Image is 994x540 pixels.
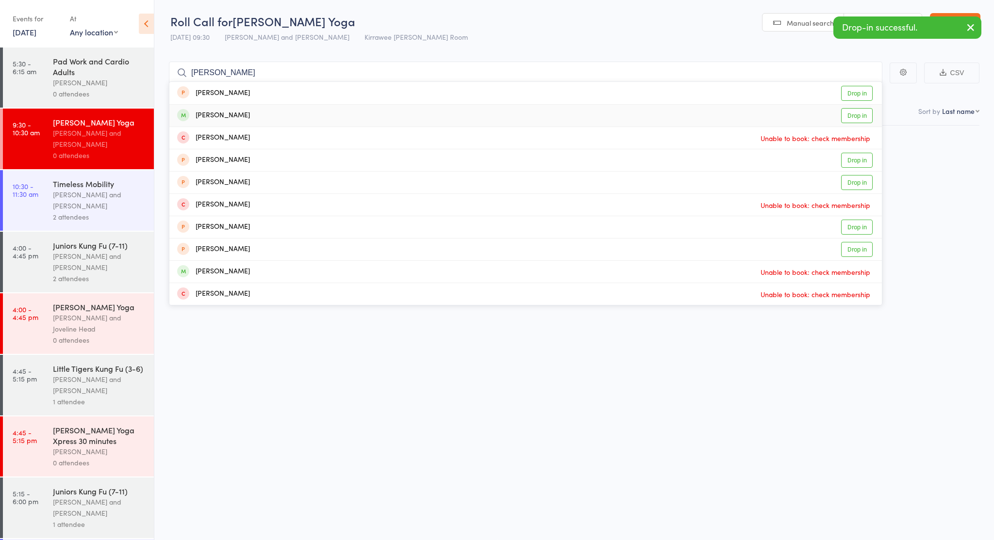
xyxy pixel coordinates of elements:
[225,32,349,42] span: [PERSON_NAME] and [PERSON_NAME]
[918,106,940,116] label: Sort by
[53,363,146,374] div: Little Tigers Kung Fu (3-6)
[930,13,980,32] a: Exit roll call
[53,457,146,468] div: 0 attendees
[841,108,873,123] a: Drop in
[53,117,146,127] div: [PERSON_NAME] Yoga
[13,244,38,259] time: 4:00 - 4:45 pm
[53,519,146,530] div: 1 attendee
[53,251,146,273] div: [PERSON_NAME] and [PERSON_NAME]
[3,109,154,169] a: 9:30 -10:30 am[PERSON_NAME] Yoga[PERSON_NAME] and [PERSON_NAME]0 attendees
[13,305,38,321] time: 4:00 - 4:45 pm
[3,416,154,476] a: 4:45 -5:15 pm[PERSON_NAME] Yoga Xpress 30 minutes[PERSON_NAME]0 attendees
[13,429,37,444] time: 4:45 - 5:15 pm
[53,496,146,519] div: [PERSON_NAME] and [PERSON_NAME]
[53,425,146,446] div: [PERSON_NAME] Yoga Xpress 30 minutes
[177,222,250,233] div: [PERSON_NAME]
[3,293,154,354] a: 4:00 -4:45 pm[PERSON_NAME] Yoga[PERSON_NAME] and Joveline Head0 attendees
[53,88,146,99] div: 0 attendees
[841,175,873,190] a: Drop in
[3,355,154,415] a: 4:45 -5:15 pmLittle Tigers Kung Fu (3-6)[PERSON_NAME] and [PERSON_NAME]1 attendee
[841,220,873,235] a: Drop in
[13,11,60,27] div: Events for
[53,396,146,407] div: 1 attendee
[177,132,250,143] div: [PERSON_NAME]
[177,177,250,188] div: [PERSON_NAME]
[13,490,38,505] time: 5:15 - 6:00 pm
[53,334,146,346] div: 0 attendees
[53,446,146,457] div: [PERSON_NAME]
[13,182,38,198] time: 10:30 - 11:30 am
[177,199,250,210] div: [PERSON_NAME]
[177,288,250,300] div: [PERSON_NAME]
[53,211,146,222] div: 2 attendees
[170,13,232,29] span: Roll Call for
[177,88,250,99] div: [PERSON_NAME]
[924,63,979,83] button: CSV
[70,11,118,27] div: At
[232,13,355,29] span: [PERSON_NAME] Yoga
[758,265,873,279] span: Unable to book: check membership
[53,150,146,161] div: 0 attendees
[53,240,146,251] div: Juniors Kung Fu (7-11)
[364,32,468,42] span: Kirrawee [PERSON_NAME] Room
[53,127,146,150] div: [PERSON_NAME] and [PERSON_NAME]
[841,153,873,168] a: Drop in
[53,302,146,312] div: [PERSON_NAME] Yoga
[13,60,36,75] time: 5:30 - 6:15 am
[177,155,250,166] div: [PERSON_NAME]
[13,121,40,136] time: 9:30 - 10:30 am
[833,16,981,39] div: Drop-in successful.
[70,27,118,37] div: Any location
[169,62,882,84] input: Search by name
[787,18,834,28] span: Manual search
[13,27,36,37] a: [DATE]
[53,56,146,77] div: Pad Work and Cardio Adults
[170,32,210,42] span: [DATE] 09:30
[3,477,154,538] a: 5:15 -6:00 pmJuniors Kung Fu (7-11)[PERSON_NAME] and [PERSON_NAME]1 attendee
[942,106,975,116] div: Last name
[53,178,146,189] div: Timeless Mobility
[841,242,873,257] a: Drop in
[53,374,146,396] div: [PERSON_NAME] and [PERSON_NAME]
[53,77,146,88] div: [PERSON_NAME]
[758,198,873,212] span: Unable to book: check membership
[3,170,154,231] a: 10:30 -11:30 amTimeless Mobility[PERSON_NAME] and [PERSON_NAME]2 attendees
[53,189,146,211] div: [PERSON_NAME] and [PERSON_NAME]
[3,48,154,108] a: 5:30 -6:15 amPad Work and Cardio Adults[PERSON_NAME]0 attendees
[13,367,37,382] time: 4:45 - 5:15 pm
[53,312,146,334] div: [PERSON_NAME] and Joveline Head
[177,266,250,277] div: [PERSON_NAME]
[758,131,873,145] span: Unable to book: check membership
[177,244,250,255] div: [PERSON_NAME]
[758,287,873,302] span: Unable to book: check membership
[3,232,154,292] a: 4:00 -4:45 pmJuniors Kung Fu (7-11)[PERSON_NAME] and [PERSON_NAME]2 attendees
[841,86,873,101] a: Drop in
[177,110,250,121] div: [PERSON_NAME]
[53,273,146,284] div: 2 attendees
[53,486,146,496] div: Juniors Kung Fu (7-11)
